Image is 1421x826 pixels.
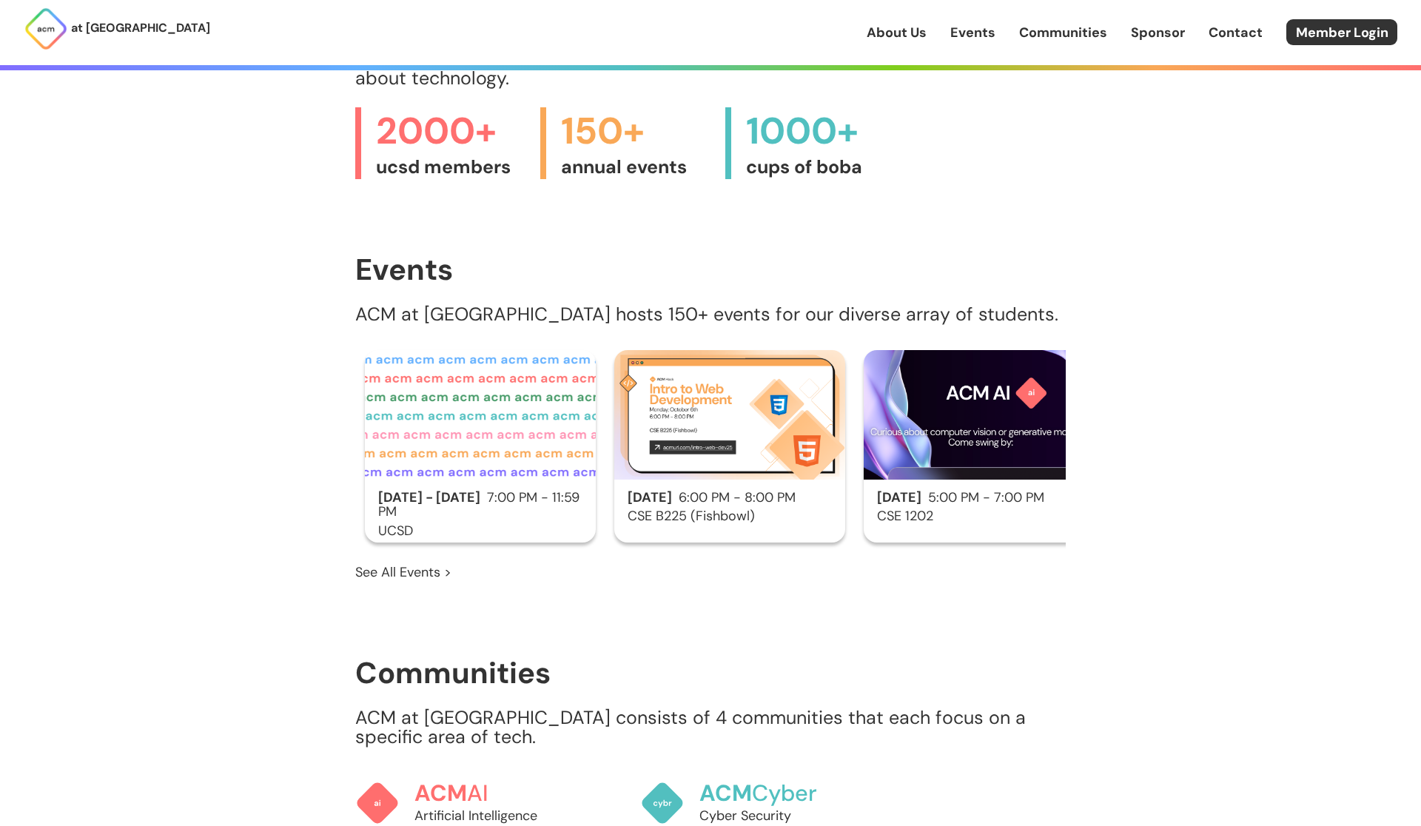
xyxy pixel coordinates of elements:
p: ACM at [GEOGRAPHIC_DATA] hosts 150+ events for our diverse array of students. [355,305,1066,324]
p: ACM at [GEOGRAPHIC_DATA] consists of 4 communities that each focus on a specific area of tech. [355,708,1066,747]
span: [DATE] [628,488,672,506]
a: Events [950,23,995,42]
img: ACM AI [355,781,400,825]
h3: CSE 1202 [864,509,1095,524]
h3: Cyber [699,781,855,806]
img: ACM AI Kickoff [864,350,1095,480]
h2: 5:00 PM - 7:00 PM [864,491,1095,506]
h3: AI [414,781,570,806]
p: at [GEOGRAPHIC_DATA] [71,19,210,38]
h2: 6:00 PM - 8:00 PM [614,491,845,506]
h3: CSE B225 (Fishbowl) [614,509,845,524]
a: Contact [1209,23,1263,42]
span: cups of boba [746,155,896,179]
span: [DATE] [877,488,921,506]
a: See All Events > [355,563,451,582]
span: ACM [414,779,467,807]
p: ACM at [GEOGRAPHIC_DATA] is an inclusive community of students passionate about technology. [355,50,1066,88]
img: ACM Fall 2025 Census [365,350,596,480]
span: ucsd members [376,155,525,179]
span: 150+ [561,107,710,155]
a: About Us [867,23,927,42]
img: Intro to Web Development (HTML & CSS) [614,350,845,480]
h1: Communities [355,657,1066,689]
span: 2000+ [376,107,525,155]
h3: UCSD [365,524,596,539]
span: annual events [561,155,710,179]
img: ACM Cyber [640,781,685,825]
p: Cyber Security [699,806,855,825]
span: [DATE] - [DATE] [378,488,480,506]
span: ACM [699,779,752,807]
p: Artificial Intelligence [414,806,570,825]
a: at [GEOGRAPHIC_DATA] [24,7,210,51]
h2: 7:00 PM - 11:59 PM [365,491,596,520]
a: Member Login [1286,19,1397,45]
a: Communities [1019,23,1107,42]
a: Sponsor [1131,23,1185,42]
span: 1000+ [746,107,896,155]
img: ACM Logo [24,7,68,51]
h1: Events [355,253,1066,286]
